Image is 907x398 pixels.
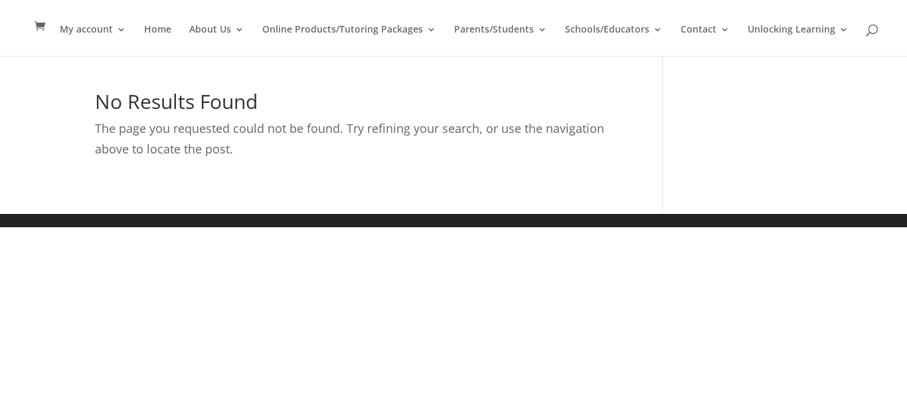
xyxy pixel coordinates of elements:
a: Contact [681,25,730,56]
a: Parents/Students [454,25,547,56]
a: Online Products/Tutoring Packages [262,25,436,56]
a: About Us [189,25,244,56]
a: Schools/Educators [565,25,663,56]
h1: No Results Found [95,92,623,118]
a: Unlocking Learning [748,25,849,56]
a: My account [60,25,126,56]
p: The page you requested could not be found. Try refining your search, or use the navigation above ... [95,118,623,159]
a: Home [144,25,171,56]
